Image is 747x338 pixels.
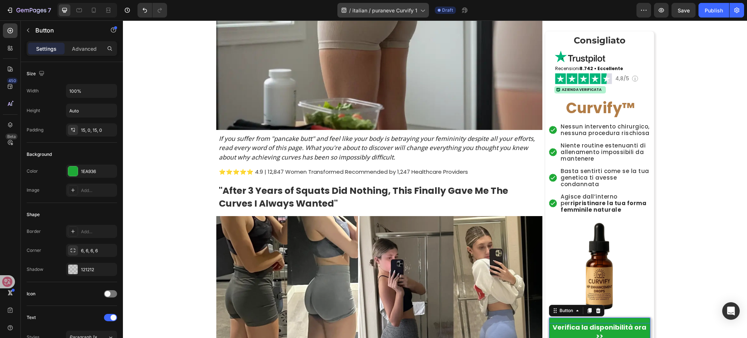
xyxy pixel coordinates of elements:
[698,3,729,18] button: Publish
[435,287,452,293] div: Button
[431,200,522,291] img: gempages_578032762192134844-0b4560d3-bb90-4d9d-8f3d-c16d1b9fa7cb.webp
[426,105,434,114] img: gempages_578032762192134844-39107128-b0aa-4e63-97b1-14a6b620bb05.png
[96,164,385,189] strong: "After 3 Years of Squats Did Nothing, This Finally Gave Me The Curves I Always Wanted"
[95,113,419,142] h2: If you suffer from "pancake butt" and feel like your body is betraying your femininity despite al...
[430,302,523,320] strong: Verifica la disponibilità ora >>
[81,228,115,235] div: Add...
[138,3,167,18] div: Undo/Redo
[35,26,97,35] p: Button
[27,247,41,254] div: Corner
[81,127,115,134] div: 15, 0, 15, 0
[3,3,54,18] button: 7
[36,45,57,53] p: Settings
[81,187,115,194] div: Add...
[27,107,40,114] div: Height
[349,7,351,14] span: /
[66,104,117,117] input: Auto
[123,20,747,338] iframe: Design area
[81,266,115,273] div: 121212
[431,53,490,64] img: gempages_578032762192134844-ea1ab0b3-9e5c-4e4c-9dba-f8a69c0166a3.png
[439,68,479,71] p: Azienda Verificata
[442,7,453,14] span: Draft
[437,172,527,193] h2: Rich Text Editor. Editing area: main
[509,55,515,62] img: gempages_578032762192134844-2d7c6568-95bf-4cb2-a064-96d9bf058dd3.png
[437,121,527,142] h2: Rich Text Editor. Editing area: main
[678,7,690,14] span: Save
[705,7,723,14] div: Publish
[438,173,527,193] p: Agisce dall’interno per
[7,78,18,84] div: 450
[426,128,434,136] img: gempages_578032762192134844-39107128-b0aa-4e63-97b1-14a6b620bb05.png
[27,69,46,79] div: Size
[438,122,527,142] p: Niente routine estenuanti di allenamento impossibili da mantenere
[438,67,479,72] h2: Rich Text Editor. Editing area: main
[96,148,419,155] p: ⭐⭐⭐⭐⭐ 4.9 | 12,847 Women Transformed Recommended by 1,247 Healthcare Providers
[438,179,523,193] strong: ripristinare la tua forma femminile naturale
[27,291,35,297] div: Icon
[457,45,500,51] strong: 8.742 • Eccellente
[5,134,18,139] div: Beta
[27,88,39,94] div: Width
[27,211,40,218] div: Shape
[48,6,51,15] p: 7
[66,84,117,97] input: Auto
[27,228,41,235] div: Border
[427,15,527,25] p: ⁠⁠⁠⁠⁠⁠⁠
[27,314,36,321] div: Text
[72,45,97,53] p: Advanced
[27,151,52,158] div: Background
[27,127,43,133] div: Padding
[722,302,740,320] div: Open Intercom Messenger
[426,15,527,26] h2: Rich Text Editor. Editing area: main
[492,55,506,62] span: 4,8/5
[431,45,527,51] h2: Rich Text Editor. Editing area: main
[81,247,115,254] div: 6, 6, 6, 6
[426,303,527,320] div: Rich Text Editor. Editing area: main
[81,168,115,175] div: 1EA936
[671,3,696,18] button: Save
[438,103,527,116] p: Nessun intervento chirurgico, nessuna procedura rischiosa
[437,102,527,117] h2: Rich Text Editor. Editing area: main
[426,179,434,187] img: gempages_578032762192134844-39107128-b0aa-4e63-97b1-14a6b620bb05.png
[432,45,500,51] span: Recensioni
[426,297,527,325] a: Rich Text Editor. Editing area: main
[431,29,483,43] img: gempages_578032762192134844-1c2b5575-4325-41c3-926f-9ca0da7101fd.png
[27,266,43,273] div: Shadow
[433,67,438,72] img: gempages_578032762192134844-a693a73f-720e-434a-99b6-80efd67575ae.png
[438,147,527,167] p: Basta sentirti come se la tua genetica ti avesse condannata
[451,15,503,25] strong: Consigliato
[27,187,39,193] div: Image
[437,147,527,168] h2: Rich Text Editor. Editing area: main
[432,46,527,50] p: ⁠⁠⁠⁠⁠⁠⁠
[429,78,527,97] p: Curvify™
[27,168,38,174] div: Color
[428,77,527,98] h2: Rich Text Editor. Editing area: main
[352,7,417,14] span: italian / puraneve Curvify 1
[426,153,434,162] img: gempages_578032762192134844-39107128-b0aa-4e63-97b1-14a6b620bb05.png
